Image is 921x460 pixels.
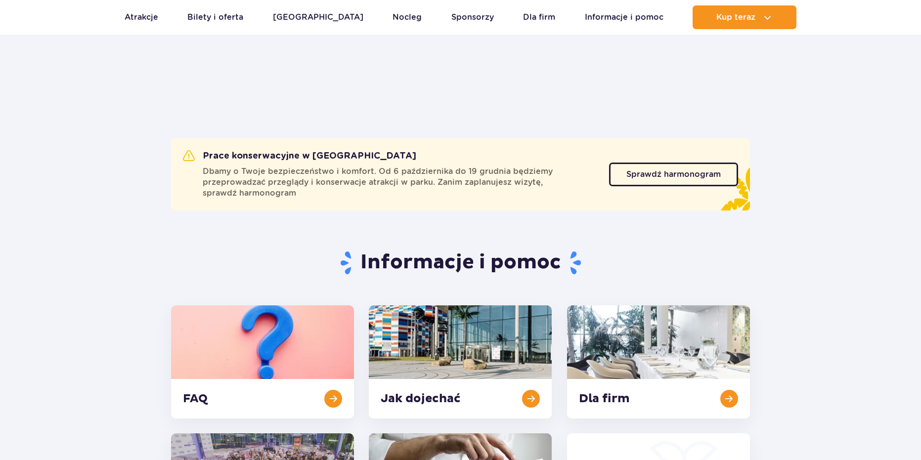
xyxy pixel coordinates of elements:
[187,5,243,29] a: Bilety i oferta
[125,5,158,29] a: Atrakcje
[626,170,721,178] span: Sprawdź harmonogram
[393,5,422,29] a: Nocleg
[203,166,597,199] span: Dbamy o Twoje bezpieczeństwo i komfort. Od 6 października do 19 grudnia będziemy przeprowadzać pr...
[585,5,663,29] a: Informacje i pomoc
[693,5,796,29] button: Kup teraz
[716,13,755,22] span: Kup teraz
[273,5,363,29] a: [GEOGRAPHIC_DATA]
[609,163,738,186] a: Sprawdź harmonogram
[183,150,416,162] h2: Prace konserwacyjne w [GEOGRAPHIC_DATA]
[451,5,494,29] a: Sponsorzy
[523,5,555,29] a: Dla firm
[171,250,750,276] h1: Informacje i pomoc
